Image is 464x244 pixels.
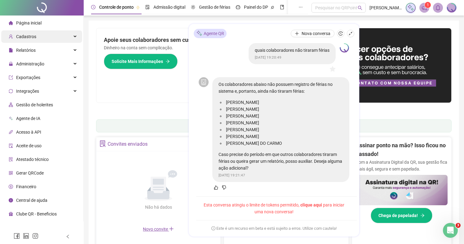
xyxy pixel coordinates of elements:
span: [PERSON_NAME] - QRPOINT [369,4,402,11]
li: [PERSON_NAME] DO CARMO [225,140,343,147]
span: pushpin [136,6,140,9]
p: Caso precise do período em que outros colaboradores tiraram férias ou queira gerar um relatório, ... [219,151,343,171]
span: Gestão de holerites [16,102,53,107]
span: bell [435,5,441,11]
span: Página inicial [16,20,42,25]
span: gift [9,212,13,216]
div: Não há dados [130,204,187,211]
span: Gerar QRCode [16,171,44,175]
span: dollar [9,184,13,189]
span: Folha de pagamento [288,5,328,10]
span: solution [99,140,106,147]
span: info-circle [9,198,13,202]
span: [DATE] 19:20:49 [255,55,281,59]
div: Agente QR [194,29,227,38]
span: home [9,21,13,25]
button: Nova conversa [291,29,334,37]
span: clique aqui [300,202,322,207]
p: Com a Assinatura Digital da QR, sua gestão fica mais ágil, segura e sem papelada. [356,159,448,172]
span: arrow-right [166,59,170,64]
span: Central de ajuda [16,198,47,203]
span: audit [9,144,13,148]
span: Novo convite [143,227,174,232]
span: left [66,234,70,239]
span: user-add [9,34,13,39]
span: shrink [348,31,353,35]
img: 1 [447,3,456,12]
span: Atestado técnico [16,157,49,162]
span: plus [169,226,174,231]
span: clock-circle [91,5,95,9]
span: [DATE] 19:21:47 [219,173,245,177]
span: Clube QR - Beneficios [16,211,57,216]
span: Relatórios [16,48,36,53]
span: Este é um recurso em beta e está sujeito a erros. Utilize com cautela! [211,225,337,232]
span: sync [9,89,13,93]
span: plus [295,31,299,35]
span: Administração [16,61,44,66]
span: 3 [456,223,461,228]
span: Financeiro [16,184,36,189]
span: facebook [14,233,20,239]
span: Esta conversa atingiu o limite de tokens permitido, para iniciar uma nova conversa! [204,202,344,215]
sup: 1 [425,2,431,8]
span: Nova conversa [302,30,330,37]
span: dashboard [236,5,240,9]
h2: Assinar ponto na mão? Isso ficou no passado! [356,141,448,159]
li: [PERSON_NAME] [225,119,343,126]
span: Acesso à API [16,130,41,135]
span: Chega de papelada! [378,212,418,219]
span: apartment [9,103,13,107]
span: Painel do DP [244,5,268,10]
span: instagram [32,233,38,239]
span: like [214,185,218,190]
img: sparkle-icon.fc2bf0ac1784a2077858766a79e2daf3.svg [407,4,414,11]
p: Dinheiro na conta sem complicação. [104,44,267,51]
span: export [9,75,13,80]
li: [PERSON_NAME] [225,133,343,140]
img: sparkle-icon.fc2bf0ac1784a2077858766a79e2daf3.svg [196,30,202,37]
span: Integrações [16,89,39,94]
span: notification [422,5,427,11]
img: 1 [340,43,349,52]
li: [PERSON_NAME] [225,126,343,133]
span: 1 [427,3,429,7]
span: file [9,48,13,52]
span: exclamation-circle [211,226,215,230]
span: sun [191,5,195,9]
h2: Apoie seus colaboradores sem custo! [104,36,267,44]
span: api [9,130,13,134]
p: Os colaboradores abaixo não possuem registro de férias no sistema e, portanto, ainda não tiraram ... [219,81,343,95]
span: Aceite de uso [16,143,42,148]
img: banner%2Fa8ee1423-cce5-4ffa-a127-5a2d429cc7d8.png [274,28,452,103]
div: Convites enviados [108,139,148,149]
span: robot [201,79,206,85]
span: search [358,6,362,10]
span: Exportações [16,75,40,80]
span: lock [9,62,13,66]
span: qrcode [9,171,13,175]
span: solution [9,157,13,162]
iframe: Intercom live chat [443,223,458,238]
span: Agente de IA [16,116,40,121]
span: ellipsis [298,5,303,9]
span: arrow-right [420,213,425,218]
span: Solicite Mais Informações [112,58,163,65]
span: linkedin [23,233,29,239]
span: history [338,31,343,35]
li: [PERSON_NAME] [225,113,343,119]
button: Solicite Mais Informações [104,54,178,69]
img: banner%2F02c71560-61a6-44d4-94b9-c8ab97240462.png [356,175,448,206]
span: star [329,66,336,72]
li: [PERSON_NAME] [225,106,343,113]
span: pushpin [271,6,274,9]
span: file-done [145,5,150,9]
span: Cadastros [16,34,36,39]
span: dislike [222,185,226,190]
li: [PERSON_NAME] [225,99,343,106]
p: quais colaboradores não tiraram férias [255,47,329,53]
span: Gestão de férias [199,5,230,10]
span: book [280,5,284,9]
span: Admissão digital [153,5,185,10]
button: Chega de papelada! [371,208,432,223]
